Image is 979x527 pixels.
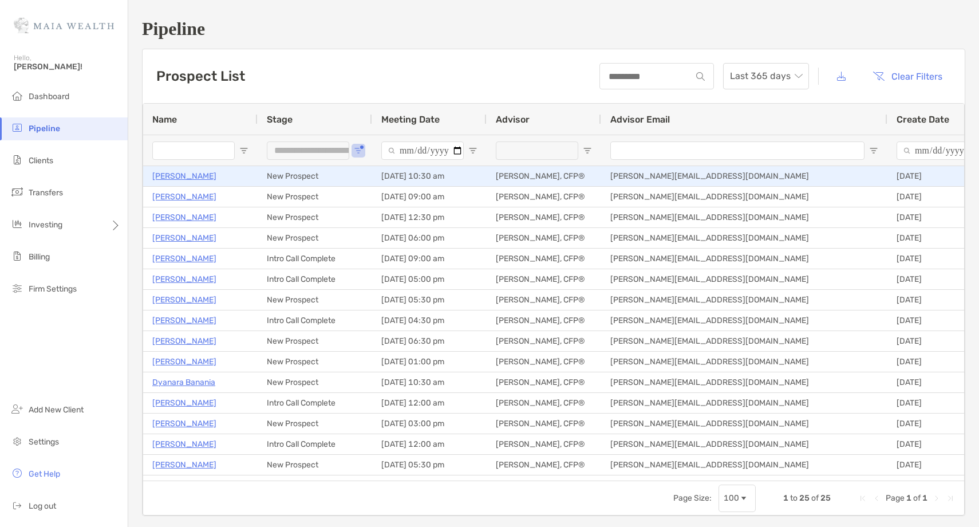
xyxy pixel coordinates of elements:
p: [PERSON_NAME] [152,313,216,328]
button: Open Filter Menu [468,146,477,155]
div: [PERSON_NAME][EMAIL_ADDRESS][DOMAIN_NAME] [601,269,887,289]
div: [PERSON_NAME][EMAIL_ADDRESS][DOMAIN_NAME] [601,393,887,413]
img: logout icon [10,498,24,512]
div: New Prospect [258,207,372,227]
span: Page [886,493,905,503]
span: Log out [29,501,56,511]
span: 25 [820,493,831,503]
span: 25 [799,493,810,503]
div: [PERSON_NAME], CFP® [487,352,601,372]
img: Zoe Logo [14,5,114,46]
a: [PERSON_NAME] [152,169,216,183]
a: [PERSON_NAME] [152,478,216,493]
div: [DATE] 10:30 am [372,166,487,186]
div: New Prospect [258,372,372,392]
div: [PERSON_NAME], CFP® [487,331,601,351]
input: Meeting Date Filter Input [381,141,464,160]
div: Last Page [946,494,955,503]
div: [PERSON_NAME][EMAIL_ADDRESS][DOMAIN_NAME] [601,331,887,351]
img: clients icon [10,153,24,167]
a: Dyanara Banania [152,375,215,390]
div: [DATE] 12:00 am [372,393,487,413]
div: [DATE] 10:30 am [372,372,487,392]
button: Open Filter Menu [583,146,592,155]
div: [PERSON_NAME][EMAIL_ADDRESS][DOMAIN_NAME] [601,290,887,310]
div: [PERSON_NAME][EMAIL_ADDRESS][DOMAIN_NAME] [601,310,887,331]
a: [PERSON_NAME] [152,334,216,348]
div: [PERSON_NAME][EMAIL_ADDRESS][DOMAIN_NAME] [601,352,887,372]
div: First Page [858,494,867,503]
div: New Prospect [258,455,372,475]
div: Page Size [719,485,756,512]
div: [DATE] 09:00 am [372,249,487,269]
div: [PERSON_NAME], CFP® [487,290,601,310]
button: Open Filter Menu [354,146,363,155]
span: Advisor Email [610,114,670,125]
div: New Prospect [258,187,372,207]
a: [PERSON_NAME] [152,458,216,472]
div: New Prospect [258,290,372,310]
span: to [790,493,798,503]
a: [PERSON_NAME] [152,293,216,307]
div: [DATE] 09:00 am [372,187,487,207]
div: [PERSON_NAME], CFP® [487,372,601,392]
a: [PERSON_NAME] [152,210,216,225]
div: New Prospect [258,331,372,351]
span: Advisor [496,114,530,125]
span: Clients [29,156,53,166]
div: [PERSON_NAME], CFP® [487,434,601,454]
p: [PERSON_NAME] [152,231,216,245]
a: [PERSON_NAME] [152,272,216,286]
div: [PERSON_NAME], CFP® [487,455,601,475]
span: Create Date [897,114,949,125]
h3: Prospect List [156,68,245,84]
span: Stage [267,114,293,125]
div: [PERSON_NAME], CFP® [487,475,601,495]
a: [PERSON_NAME] [152,190,216,204]
div: [PERSON_NAME][EMAIL_ADDRESS][DOMAIN_NAME] [601,249,887,269]
div: [PERSON_NAME][EMAIL_ADDRESS][DOMAIN_NAME] [601,166,887,186]
img: pipeline icon [10,121,24,135]
img: billing icon [10,249,24,263]
span: of [913,493,921,503]
div: [PERSON_NAME], CFP® [487,228,601,248]
input: Name Filter Input [152,141,235,160]
span: Last 365 days [730,64,802,89]
img: input icon [696,72,705,81]
div: [PERSON_NAME], CFP® [487,187,601,207]
div: New Prospect [258,228,372,248]
img: add_new_client icon [10,402,24,416]
span: Firm Settings [29,284,77,294]
div: [PERSON_NAME][EMAIL_ADDRESS][DOMAIN_NAME] [601,207,887,227]
div: [PERSON_NAME], CFP® [487,207,601,227]
div: [PERSON_NAME][EMAIL_ADDRESS][DOMAIN_NAME] [601,228,887,248]
span: 1 [922,493,927,503]
span: 1 [906,493,911,503]
span: Billing [29,252,50,262]
div: Previous Page [872,494,881,503]
div: Intro Call Complete [258,310,372,331]
button: Open Filter Menu [239,146,248,155]
img: investing icon [10,217,24,231]
img: firm-settings icon [10,281,24,295]
div: [DATE] 06:00 pm [372,228,487,248]
div: [PERSON_NAME], CFP® [487,269,601,289]
div: Page Size: [673,493,712,503]
input: Advisor Email Filter Input [610,141,864,160]
a: [PERSON_NAME] [152,416,216,431]
div: Intro Call Complete [258,393,372,413]
p: [PERSON_NAME] [152,251,216,266]
div: Intro Call Complete [258,434,372,454]
div: New Prospect [258,352,372,372]
img: dashboard icon [10,89,24,103]
span: Add New Client [29,405,84,415]
span: [PERSON_NAME]! [14,62,121,72]
div: [PERSON_NAME], CFP® [487,393,601,413]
